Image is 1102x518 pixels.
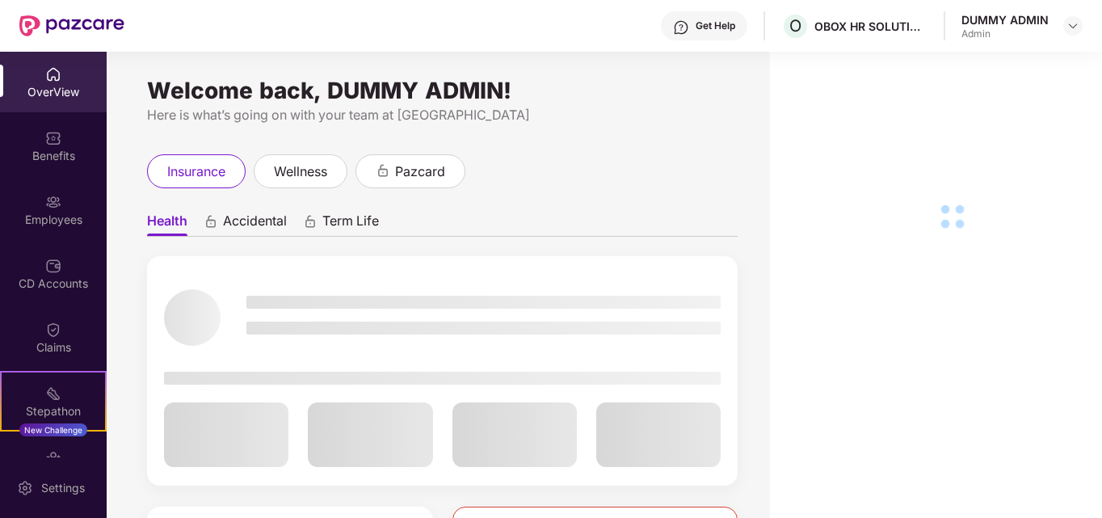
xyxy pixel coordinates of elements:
[395,162,445,182] span: pazcard
[1066,19,1079,32] img: svg+xml;base64,PHN2ZyBpZD0iRHJvcGRvd24tMzJ4MzIiIHhtbG5zPSJodHRwOi8vd3d3LnczLm9yZy8yMDAwL3N2ZyIgd2...
[36,480,90,496] div: Settings
[19,15,124,36] img: New Pazcare Logo
[147,213,187,236] span: Health
[961,12,1049,27] div: DUMMY ADMIN
[223,213,287,236] span: Accidental
[961,27,1049,40] div: Admin
[45,130,61,146] img: svg+xml;base64,PHN2ZyBpZD0iQmVuZWZpdHMiIHhtbG5zPSJodHRwOi8vd3d3LnczLm9yZy8yMDAwL3N2ZyIgd2lkdGg9Ij...
[147,84,738,97] div: Welcome back, DUMMY ADMIN!
[45,322,61,338] img: svg+xml;base64,PHN2ZyBpZD0iQ2xhaW0iIHhtbG5zPSJodHRwOi8vd3d3LnczLm9yZy8yMDAwL3N2ZyIgd2lkdGg9IjIwIi...
[376,163,390,178] div: animation
[814,19,927,34] div: OBOX HR SOLUTIONS PRIVATE LIMITED (Employee )
[147,105,738,125] div: Here is what’s going on with your team at [GEOGRAPHIC_DATA]
[17,480,33,496] img: svg+xml;base64,PHN2ZyBpZD0iU2V0dGluZy0yMHgyMCIgeG1sbnM9Imh0dHA6Ly93d3cudzMub3JnLzIwMDAvc3ZnIiB3aW...
[167,162,225,182] span: insurance
[2,403,105,419] div: Stepathon
[204,214,218,229] div: animation
[274,162,327,182] span: wellness
[19,423,87,436] div: New Challenge
[789,16,801,36] span: O
[45,194,61,210] img: svg+xml;base64,PHN2ZyBpZD0iRW1wbG95ZWVzIiB4bWxucz0iaHR0cDovL3d3dy53My5vcmcvMjAwMC9zdmciIHdpZHRoPS...
[45,66,61,82] img: svg+xml;base64,PHN2ZyBpZD0iSG9tZSIgeG1sbnM9Imh0dHA6Ly93d3cudzMub3JnLzIwMDAvc3ZnIiB3aWR0aD0iMjAiIG...
[673,19,689,36] img: svg+xml;base64,PHN2ZyBpZD0iSGVscC0zMngzMiIgeG1sbnM9Imh0dHA6Ly93d3cudzMub3JnLzIwMDAvc3ZnIiB3aWR0aD...
[45,449,61,465] img: svg+xml;base64,PHN2ZyBpZD0iRW5kb3JzZW1lbnRzIiB4bWxucz0iaHR0cDovL3d3dy53My5vcmcvMjAwMC9zdmciIHdpZH...
[45,385,61,402] img: svg+xml;base64,PHN2ZyB4bWxucz0iaHR0cDovL3d3dy53My5vcmcvMjAwMC9zdmciIHdpZHRoPSIyMSIgaGVpZ2h0PSIyMC...
[696,19,735,32] div: Get Help
[303,214,318,229] div: animation
[322,213,379,236] span: Term Life
[45,258,61,274] img: svg+xml;base64,PHN2ZyBpZD0iQ0RfQWNjb3VudHMiIGRhdGEtbmFtZT0iQ0QgQWNjb3VudHMiIHhtbG5zPSJodHRwOi8vd3...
